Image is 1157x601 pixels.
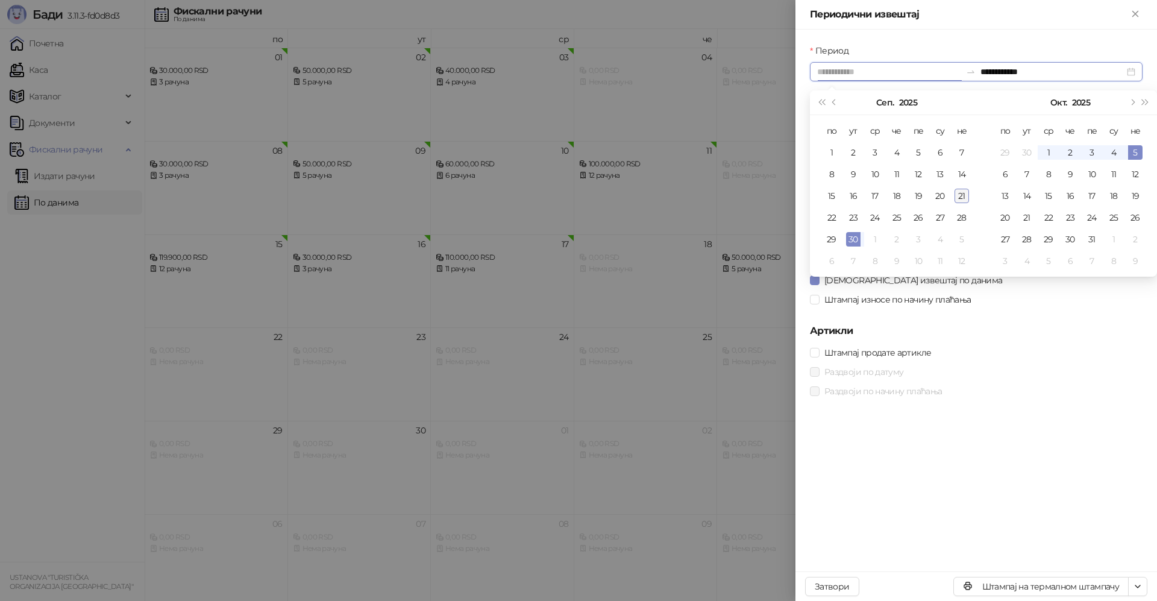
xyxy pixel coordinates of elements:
[998,167,1012,181] div: 6
[824,210,839,225] div: 22
[1041,232,1056,247] div: 29
[908,185,929,207] td: 2025-09-19
[889,145,904,160] div: 4
[886,163,908,185] td: 2025-09-11
[951,185,973,207] td: 2025-09-21
[864,250,886,272] td: 2025-10-08
[868,254,882,268] div: 8
[1020,254,1034,268] div: 4
[1059,163,1081,185] td: 2025-10-09
[824,232,839,247] div: 29
[821,228,842,250] td: 2025-09-29
[911,232,926,247] div: 3
[889,254,904,268] div: 9
[953,577,1129,596] button: Штампај на термалном штампачу
[842,142,864,163] td: 2025-09-02
[929,163,951,185] td: 2025-09-13
[821,207,842,228] td: 2025-09-22
[1063,145,1077,160] div: 2
[1059,120,1081,142] th: че
[1128,254,1143,268] div: 9
[1016,120,1038,142] th: ут
[821,142,842,163] td: 2025-09-01
[1103,250,1124,272] td: 2025-11-08
[824,254,839,268] div: 6
[966,67,976,77] span: to
[1106,210,1121,225] div: 25
[1128,7,1143,22] button: Close
[911,145,926,160] div: 5
[955,145,969,160] div: 7
[1020,167,1034,181] div: 7
[1128,167,1143,181] div: 12
[1016,250,1038,272] td: 2025-11-04
[820,365,908,379] span: Раздвоји по датуму
[1038,163,1059,185] td: 2025-10-08
[1059,228,1081,250] td: 2025-10-30
[929,207,951,228] td: 2025-09-27
[842,207,864,228] td: 2025-09-23
[1059,142,1081,163] td: 2025-10-02
[886,228,908,250] td: 2025-10-02
[828,90,841,115] button: Претходни месец (PageUp)
[899,90,917,115] button: Изабери годину
[933,232,947,247] div: 4
[994,250,1016,272] td: 2025-11-03
[821,163,842,185] td: 2025-09-08
[864,120,886,142] th: ср
[1128,189,1143,203] div: 19
[951,163,973,185] td: 2025-09-14
[955,167,969,181] div: 14
[1050,90,1067,115] button: Изабери месец
[933,210,947,225] div: 27
[929,185,951,207] td: 2025-09-20
[886,250,908,272] td: 2025-10-09
[842,185,864,207] td: 2025-09-16
[911,210,926,225] div: 26
[1041,145,1056,160] div: 1
[864,142,886,163] td: 2025-09-03
[1081,228,1103,250] td: 2025-10-31
[1085,210,1099,225] div: 24
[951,228,973,250] td: 2025-10-05
[911,189,926,203] div: 19
[817,65,961,78] input: Период
[1041,167,1056,181] div: 8
[1081,185,1103,207] td: 2025-10-17
[889,189,904,203] div: 18
[1103,228,1124,250] td: 2025-11-01
[824,167,839,181] div: 8
[929,142,951,163] td: 2025-09-06
[1085,232,1099,247] div: 31
[820,274,1007,287] span: [DEMOGRAPHIC_DATA] извештај по данима
[889,232,904,247] div: 2
[933,145,947,160] div: 6
[1059,250,1081,272] td: 2025-11-06
[1081,250,1103,272] td: 2025-11-07
[1103,185,1124,207] td: 2025-10-18
[955,210,969,225] div: 28
[1124,163,1146,185] td: 2025-10-12
[1081,207,1103,228] td: 2025-10-24
[1106,167,1121,181] div: 11
[864,228,886,250] td: 2025-10-01
[1085,189,1099,203] div: 17
[1103,120,1124,142] th: су
[1081,142,1103,163] td: 2025-10-03
[908,250,929,272] td: 2025-10-10
[1016,142,1038,163] td: 2025-09-30
[908,142,929,163] td: 2025-09-05
[1063,232,1077,247] div: 30
[846,189,861,203] div: 16
[886,142,908,163] td: 2025-09-04
[868,145,882,160] div: 3
[908,163,929,185] td: 2025-09-12
[933,189,947,203] div: 20
[820,385,947,398] span: Раздвоји по начину плаћања
[994,120,1016,142] th: по
[1038,228,1059,250] td: 2025-10-29
[1128,232,1143,247] div: 2
[1020,232,1034,247] div: 28
[868,167,882,181] div: 10
[1038,250,1059,272] td: 2025-11-05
